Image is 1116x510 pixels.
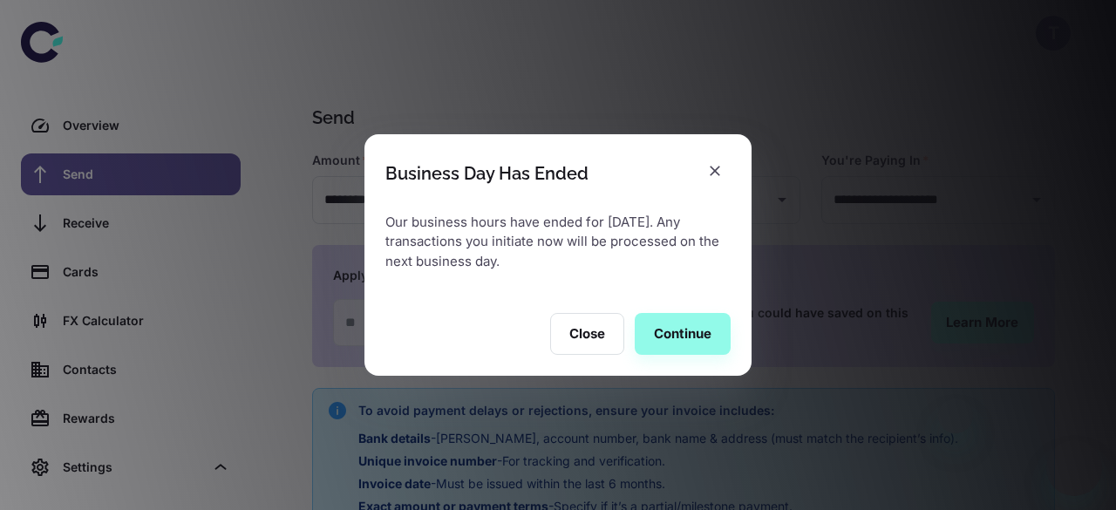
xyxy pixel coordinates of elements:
[938,398,973,433] iframe: Close message
[385,163,589,184] div: Business Day Has Ended
[1046,440,1102,496] iframe: Button to launch messaging window
[385,213,731,272] p: Our business hours have ended for [DATE]. Any transactions you initiate now will be processed on ...
[635,313,731,355] button: Continue
[550,313,624,355] button: Close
